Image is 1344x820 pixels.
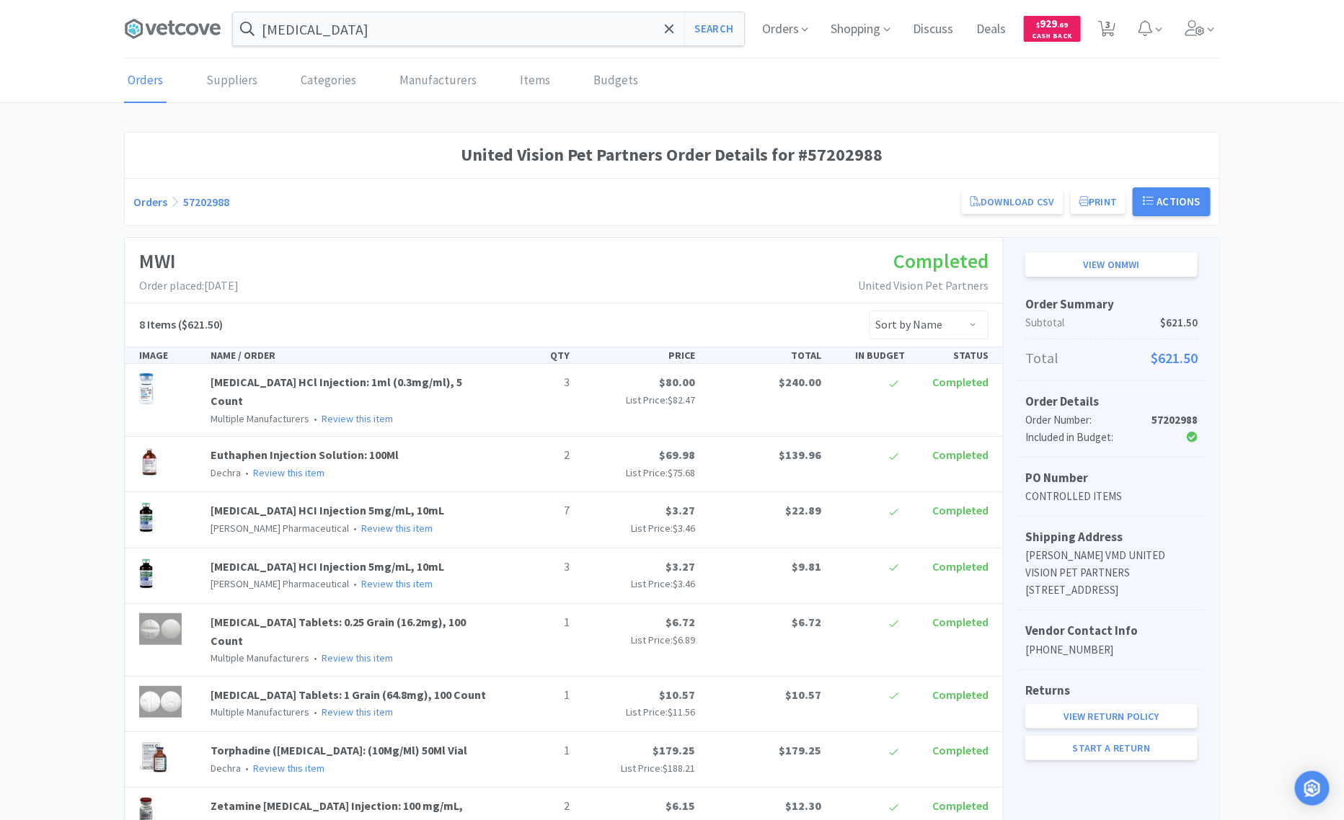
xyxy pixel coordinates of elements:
a: Manufacturers [396,59,480,103]
a: Review this item [362,577,433,590]
a: Download CSV [962,190,1063,214]
span: $80.00 [660,375,696,389]
p: List Price: [582,392,696,408]
span: • [244,762,252,775]
a: Orders [133,195,167,209]
span: . 69 [1057,20,1068,30]
span: • [312,651,320,664]
a: Discuss [908,23,960,36]
a: 57202988 [183,195,229,209]
h1: United Vision Pet Partners Order Details for #57202988 [133,141,1211,169]
img: fd2860d0a2f24211a3600638bb86f72c_704435.png [139,686,182,718]
h5: Vendor Contact Info [1025,621,1198,641]
p: 1 [498,686,570,705]
span: $6.15 [666,798,696,813]
span: $75.68 [668,466,696,479]
img: 1f31e6bfdab34ea58bedd1b2ff3c413c_149783.png [139,373,154,405]
span: $3.46 [673,577,696,590]
a: Review this item [322,651,394,664]
a: View Return Policy [1025,704,1198,728]
span: $139.96 [779,447,821,462]
img: 8dfc7586df4d4a0784d425d22ca93d8e_556439.png [139,558,156,589]
a: Start a Return [1025,736,1198,760]
span: $188.21 [663,762,696,775]
span: • [352,522,360,535]
div: NAME / ORDER [205,347,492,363]
p: 1 [498,613,570,632]
a: View onMWI [1025,252,1198,277]
a: Orders [124,59,167,103]
span: $69.98 [660,447,696,462]
span: Completed [932,447,989,462]
span: Dechra [211,762,242,775]
div: PRICE [576,347,702,363]
span: Completed [932,687,989,702]
a: 3 [1092,24,1122,37]
p: 1 [498,741,570,760]
span: $3.46 [673,522,696,535]
span: Multiple Manufacturers [211,651,310,664]
span: $6.89 [673,633,696,646]
span: Multiple Manufacturers [211,412,310,425]
span: $621.50 [1151,347,1198,370]
a: $929.69Cash Back [1024,9,1081,48]
button: Print [1071,190,1126,214]
p: [PERSON_NAME] VMD UNITED VISION PET PARTNERS [STREET_ADDRESS] [1025,547,1198,599]
p: List Price: [582,632,696,648]
span: Completed [932,503,989,517]
button: Search [684,12,744,45]
div: IN BUDGET [827,347,911,363]
img: 00121abb8c6d4ea9854377b15b1fbb49_602069.png [139,446,160,478]
span: $621.50 [1160,314,1198,331]
span: 929 [1036,17,1068,30]
strong: 57202988 [1151,413,1198,427]
div: Order Number: [1025,411,1140,429]
h5: Order Summary [1025,295,1198,314]
img: 8dfc7586df4d4a0784d425d22ca93d8e_556439.png [139,502,156,533]
span: [MEDICAL_DATA] HCI Injection 5mg/mL, 10mL [211,559,445,574]
span: Completed [932,798,989,813]
p: 7 [498,502,570,520]
a: Categories [297,59,360,103]
div: Open Intercom Messenger [1295,771,1330,806]
span: $6.72 [666,615,696,629]
span: $12.30 [785,798,821,813]
a: Items [516,59,554,103]
span: $240.00 [779,375,821,389]
h5: Returns [1025,681,1198,700]
span: $ [1036,20,1040,30]
span: [PERSON_NAME] Pharmaceutical [211,577,350,590]
span: Completed [893,248,989,274]
div: Included in Budget: [1025,429,1140,446]
p: 2 [498,446,570,465]
span: Completed [932,743,989,757]
span: $6.72 [792,615,821,629]
a: Review this item [254,466,325,479]
p: Order placed: [DATE] [139,277,239,295]
a: Budgets [590,59,642,103]
span: Completed [932,615,989,629]
a: [MEDICAL_DATA] Tablets: 1 Grain (64.8mg), 100 Count [211,687,487,702]
a: Review this item [322,412,394,425]
img: 928f1989d65e45f3a47aba4fe5cab036_573092.png [139,613,182,645]
a: [MEDICAL_DATA] HCl Injection: 1ml (0.3mg/ml), 5 Count [211,375,463,408]
span: $3.27 [666,559,696,574]
div: QTY [492,347,576,363]
a: Review this item [254,762,325,775]
p: 3 [498,373,570,392]
a: Euthaphen Injection Solution: 100Ml [211,447,399,462]
span: [MEDICAL_DATA] HCI Injection 5mg/mL, 10mL [211,503,445,517]
span: Multiple Manufacturers [211,705,310,718]
span: Completed [932,559,989,574]
span: • [312,412,320,425]
a: Review this item [322,705,394,718]
h1: MWI [139,245,239,277]
input: Search by item, sku, manufacturer, ingredient, size... [233,12,744,45]
span: $11.56 [668,705,696,718]
div: IMAGE [133,347,205,363]
div: STATUS [911,347,994,363]
p: Subtotal [1025,314,1198,331]
span: $179.25 [779,743,821,757]
img: 3a3506c53f2244f7bf06d9c9747c2710_595529.png [139,741,169,773]
span: $10.57 [785,687,821,702]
